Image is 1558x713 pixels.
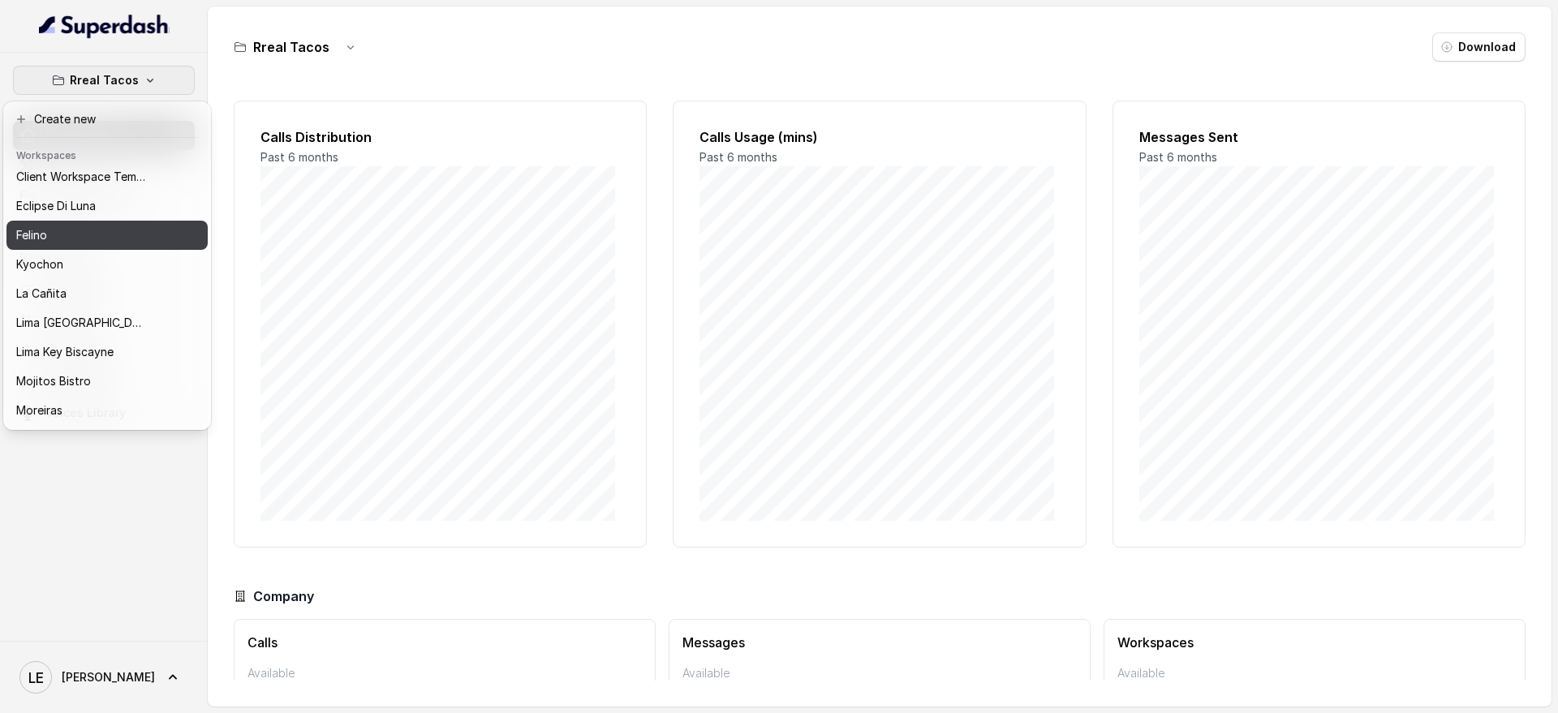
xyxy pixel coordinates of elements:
[16,401,62,420] p: Moreiras
[16,313,146,333] p: Lima [GEOGRAPHIC_DATA]
[16,372,91,391] p: Mojitos Bistro
[70,71,139,90] p: Rreal Tacos
[16,255,63,274] p: Kyochon
[16,167,146,187] p: Client Workspace Template
[3,101,211,430] div: Rreal Tacos
[6,105,208,134] button: Create new
[16,196,96,216] p: Eclipse Di Luna
[13,66,195,95] button: Rreal Tacos
[16,284,67,303] p: La Cañita
[16,225,47,245] p: Felino
[16,342,114,362] p: Lima Key Biscayne
[6,141,208,167] header: Workspaces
